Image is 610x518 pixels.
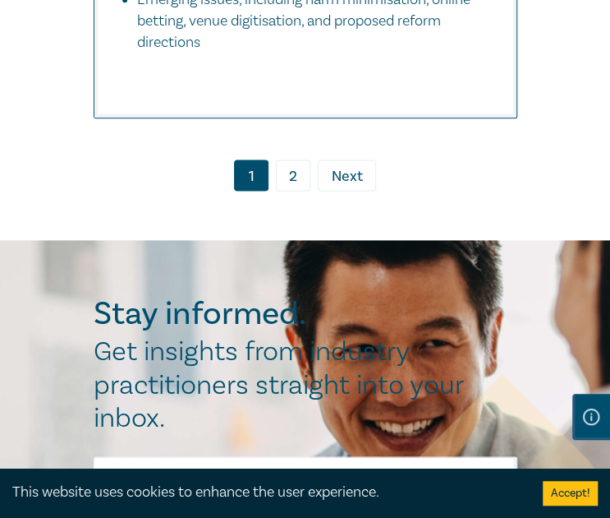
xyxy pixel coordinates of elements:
div: This website uses cookies to enhance the user experience. [12,482,518,503]
h2: Get insights from industry practitioners straight into your inbox. [94,335,481,434]
img: Information Icon [583,409,599,425]
h2: Stay informed. [94,297,481,331]
input: First Name* [94,456,517,496]
a: 2 [276,160,310,191]
button: Accept cookies [543,481,598,506]
a: 1 [234,160,268,191]
span: Next [332,166,363,187]
a: Next [318,160,376,191]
